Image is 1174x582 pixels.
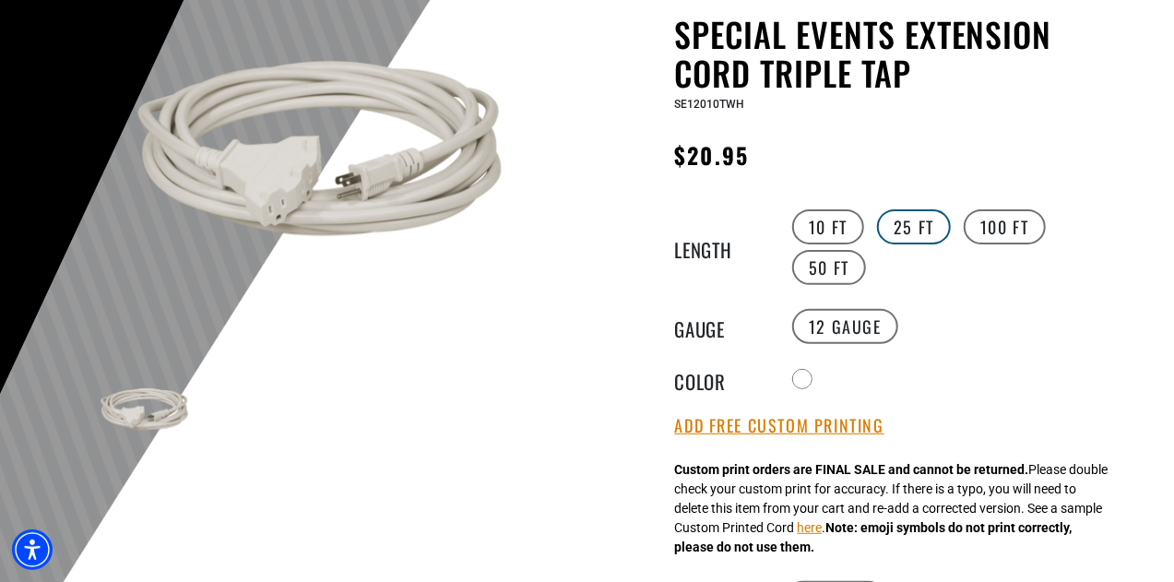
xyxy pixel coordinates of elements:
button: Add Free Custom Printing [675,416,884,436]
span: $20.95 [675,138,749,172]
span: SE12010TWH [675,98,745,111]
label: 10 FT [792,209,864,244]
button: here [798,518,823,538]
h1: Special Events Extension Cord Triple Tap [675,15,1127,92]
legend: Length [675,235,767,259]
legend: Gauge [675,315,767,339]
label: 12 Gauge [792,309,898,344]
img: white [89,378,196,449]
legend: Color [675,367,767,391]
strong: Note: emoji symbols do not print correctly, please do not use them. [675,520,1073,554]
label: 100 FT [964,209,1046,244]
label: 50 FT [792,250,866,285]
div: Please double check your custom print for accuracy. If there is a typo, you will need to delete t... [675,460,1109,557]
strong: Custom print orders are FINAL SALE and cannot be returned. [675,462,1029,477]
div: Accessibility Menu [12,529,53,570]
img: white [89,18,533,315]
label: 25 FT [877,209,951,244]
